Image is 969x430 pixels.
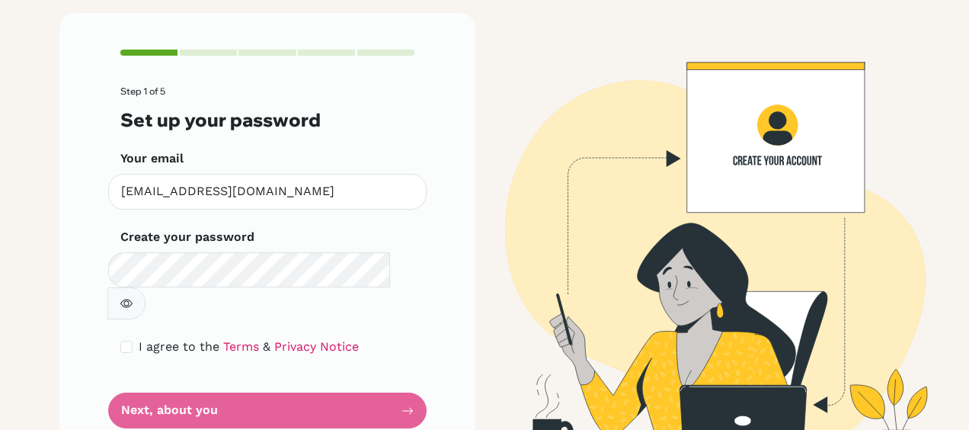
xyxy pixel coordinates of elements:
a: Terms [223,339,259,354]
label: Your email [120,149,184,168]
input: Insert your email* [108,174,427,210]
h3: Set up your password [120,109,414,131]
span: I agree to the [139,339,219,354]
span: & [263,339,270,354]
a: Privacy Notice [274,339,359,354]
span: Step 1 of 5 [120,85,165,97]
label: Create your password [120,228,254,246]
